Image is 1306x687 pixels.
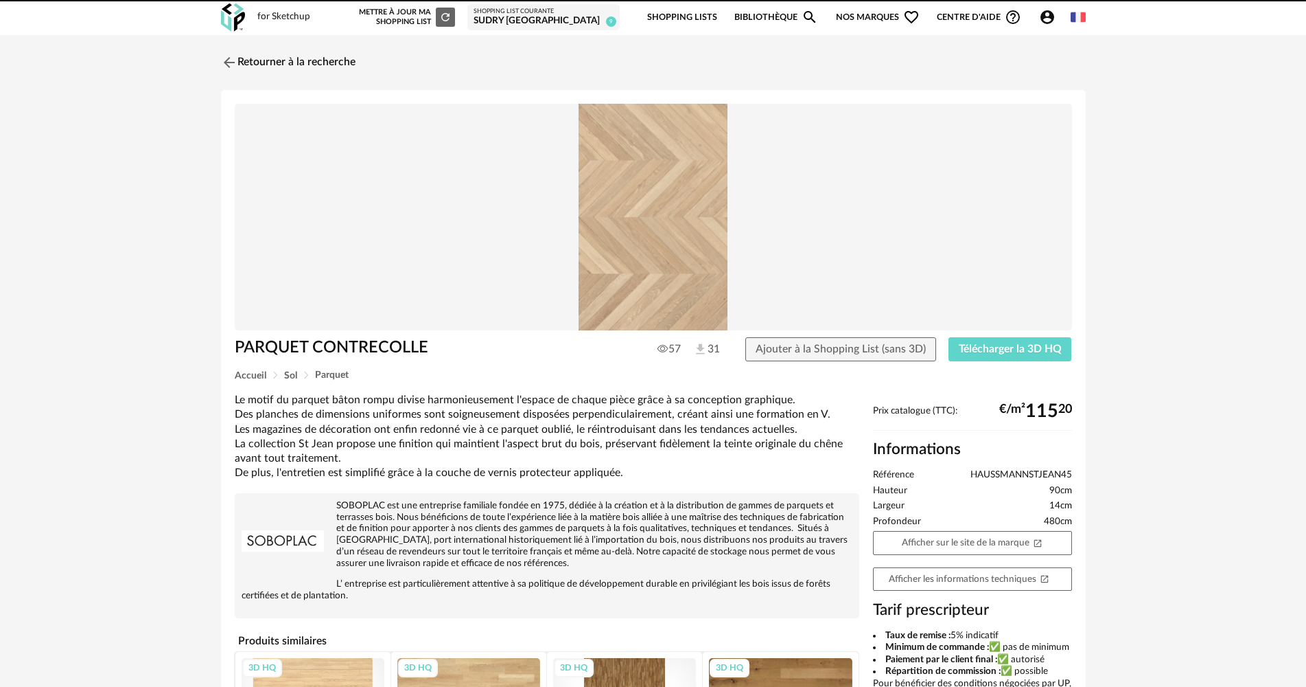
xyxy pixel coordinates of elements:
[221,54,237,71] img: svg+xml;base64,PHN2ZyB3aWR0aD0iMjQiIGhlaWdodD0iMjQiIHZpZXdCb3g9IjAgMCAyNCAyNCIgZmlsbD0ibm9uZSIgeG...
[885,666,1001,676] b: Répartition de commission :
[903,9,920,25] span: Heart Outline icon
[235,104,1072,330] img: Product pack shot
[1005,9,1021,25] span: Help Circle Outline icon
[235,371,266,381] span: Accueil
[885,631,951,640] b: Taux de remise :
[657,342,681,356] span: 57
[836,1,920,34] span: Nos marques
[999,406,1072,417] div: €/m² 20
[242,500,852,570] p: SOBOPLAC est une entreprise familiale fondée en 1975, dédiée à la création et à la distribution d...
[756,343,926,354] span: Ajouter à la Shopping List (sans 3D)
[235,631,859,651] h4: Produits similaires
[873,440,1072,460] h2: Informations
[889,574,1049,584] span: Afficher les informations techniques
[873,642,1072,654] li: ✅ pas de minimum
[948,337,1072,362] button: Télécharger la 3D HQ
[1039,9,1056,25] span: Account Circle icon
[873,567,1072,592] a: Afficher les informations techniquesOpen In New icon
[885,642,989,652] b: Minimum de commande :
[873,654,1072,666] li: ✅ autorisé
[221,47,355,78] a: Retourner à la recherche
[693,342,720,357] span: 31
[242,578,852,602] p: L’ entreprise est particulièrement attentive à sa politique de développement durable en privilégi...
[606,16,616,27] span: 9
[439,13,452,21] span: Refresh icon
[873,500,905,513] span: Largeur
[873,531,1072,555] a: Afficher sur le site de la marqueOpen In New icon
[873,666,1072,678] li: ✅ possible
[235,370,1072,381] div: Breadcrumb
[885,655,997,664] b: Paiement par le client final :
[873,405,1072,431] div: Prix catalogue (TTC):
[1049,500,1072,513] span: 14cm
[235,393,859,481] div: Le motif du parquet bâton rompu divise harmonieusement l'espace de chaque pièce grâce à sa concep...
[257,11,310,23] div: for Sketchup
[873,469,914,482] span: Référence
[284,371,297,381] span: Sol
[398,659,438,677] div: 3D HQ
[474,8,614,27] a: Shopping List courante SUDRY [GEOGRAPHIC_DATA] 9
[474,8,614,16] div: Shopping List courante
[873,485,907,497] span: Hauteur
[970,469,1072,482] span: HAUSSMANNSTJEAN45
[221,3,245,32] img: OXP
[554,659,594,677] div: 3D HQ
[356,8,455,27] div: Mettre à jour ma Shopping List
[235,337,576,359] h1: PARQUET CONTRECOLLE
[1044,516,1072,528] span: 480cm
[873,600,1072,620] h3: Tarif prescripteur
[745,337,936,362] button: Ajouter à la Shopping List (sans 3D)
[959,343,1062,354] span: Télécharger la 3D HQ
[693,342,708,357] img: Téléchargements
[734,1,818,34] a: BibliothèqueMagnify icon
[242,659,282,677] div: 3D HQ
[1039,9,1062,25] span: Account Circle icon
[710,659,749,677] div: 3D HQ
[647,1,717,34] a: Shopping Lists
[1040,574,1049,583] span: Open In New icon
[873,516,921,528] span: Profondeur
[873,630,1072,642] li: 5% indicatif
[1033,537,1042,547] span: Open In New icon
[802,9,818,25] span: Magnify icon
[315,370,349,380] span: Parquet
[1025,406,1058,417] span: 115
[242,500,324,583] img: brand logo
[474,15,614,27] div: SUDRY [GEOGRAPHIC_DATA]
[1049,485,1072,497] span: 90cm
[1071,10,1086,25] img: fr
[937,9,1021,25] span: Centre d'aideHelp Circle Outline icon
